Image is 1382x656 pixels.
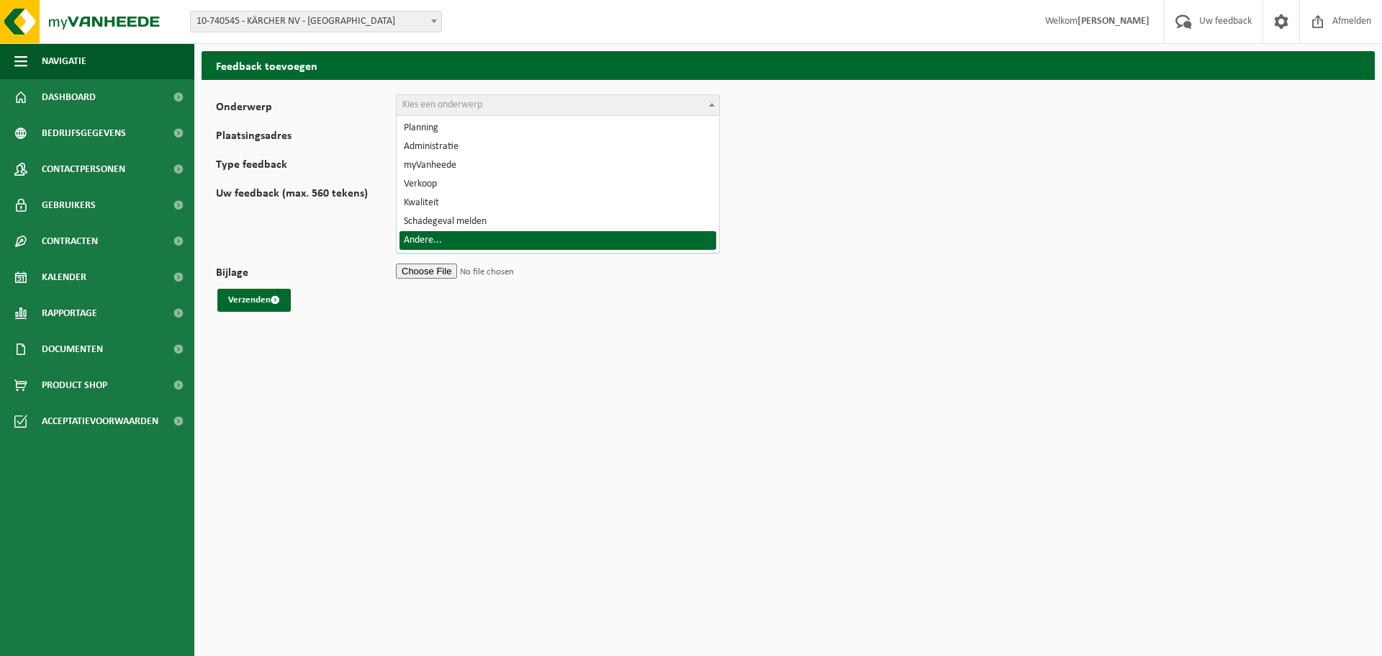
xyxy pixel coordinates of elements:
[1078,16,1150,27] strong: [PERSON_NAME]
[42,223,98,259] span: Contracten
[42,187,96,223] span: Gebruikers
[399,212,716,231] li: Schadegeval melden
[402,99,482,110] span: Kies een onderwerp
[42,403,158,439] span: Acceptatievoorwaarden
[399,194,716,212] li: Kwaliteit
[216,267,396,282] label: Bijlage
[399,138,716,156] li: Administratie
[42,43,86,79] span: Navigatie
[191,12,441,32] span: 10-740545 - KÄRCHER NV - WILRIJK
[202,51,1375,79] h2: Feedback toevoegen
[216,188,396,253] label: Uw feedback (max. 560 tekens)
[399,175,716,194] li: Verkoop
[42,259,86,295] span: Kalender
[42,367,107,403] span: Product Shop
[42,295,97,331] span: Rapportage
[42,331,103,367] span: Documenten
[216,159,396,174] label: Type feedback
[216,102,396,116] label: Onderwerp
[42,79,96,115] span: Dashboard
[399,156,716,175] li: myVanheede
[217,289,291,312] button: Verzenden
[42,151,125,187] span: Contactpersonen
[399,231,716,250] li: Andere...
[216,130,396,145] label: Plaatsingsadres
[190,11,442,32] span: 10-740545 - KÄRCHER NV - WILRIJK
[399,119,716,138] li: Planning
[42,115,126,151] span: Bedrijfsgegevens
